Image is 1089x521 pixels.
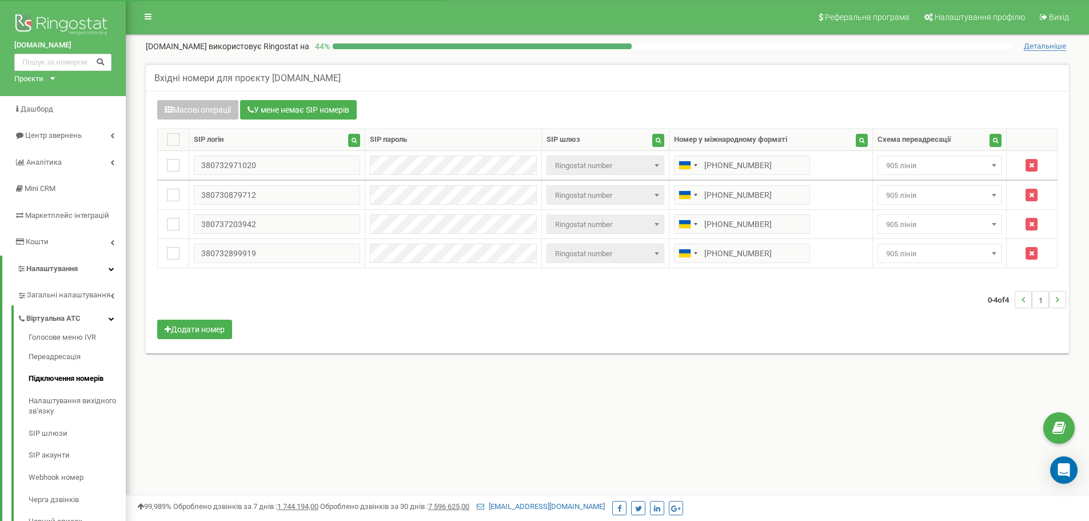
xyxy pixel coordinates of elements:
li: 1 [1032,291,1049,308]
span: Ringostat number [551,158,660,174]
span: Кошти [26,237,49,246]
span: Вихід [1049,13,1069,22]
div: Номер у міжнародному форматі [674,134,787,145]
span: Центр звернень [25,131,82,140]
a: Віртуальна АТС [17,305,126,329]
input: Пошук за номером [14,54,111,71]
span: 905 лінія [881,246,997,262]
input: 050 123 4567 [674,185,810,205]
span: 905 лінія [881,217,997,233]
span: 0-4 4 [988,291,1015,308]
a: Голосове меню IVR [29,332,126,346]
span: Налаштування профілю [935,13,1025,22]
th: SIP пароль [365,129,542,151]
span: Загальні налаштування [27,290,110,301]
a: SIP шлюзи [29,423,126,445]
span: 905 лінія [877,244,1001,263]
div: SIP логін [194,134,224,145]
span: Ringostat number [551,246,660,262]
input: 050 123 4567 [674,244,810,263]
span: Детальніше [1024,42,1066,51]
span: використовує Ringostat на [209,42,309,51]
img: Ringostat logo [14,11,111,40]
div: Схема переадресації [877,134,951,145]
a: SIP акаунти [29,444,126,467]
a: Переадресація [29,346,126,368]
div: Open Intercom Messenger [1050,456,1078,484]
span: 905 лінія [877,214,1001,234]
span: Маркетплейс інтеграцій [25,211,109,220]
u: 1 744 194,00 [277,502,318,511]
span: 905 лінія [881,188,997,204]
a: Налаштування [2,256,126,283]
nav: ... [988,280,1066,320]
a: [EMAIL_ADDRESS][DOMAIN_NAME] [477,502,605,511]
input: 050 123 4567 [674,156,810,175]
span: Ringostat number [551,188,660,204]
span: of [998,295,1005,305]
span: Ringostat number [547,156,664,175]
span: Оброблено дзвінків за 30 днів : [320,502,469,511]
p: [DOMAIN_NAME] [146,41,309,52]
span: 905 лінія [877,156,1001,175]
h5: Вхідні номери для проєкту [DOMAIN_NAME] [154,73,341,83]
a: [DOMAIN_NAME] [14,40,111,51]
div: SIP шлюз [547,134,580,145]
div: Проєкти [14,74,43,85]
a: Загальні налаштування [17,282,126,305]
button: Масові операції [157,100,238,120]
span: Дашборд [21,105,53,113]
span: Віртуальна АТС [26,313,81,324]
div: Telephone country code [675,215,701,233]
span: Налаштування [26,264,78,273]
span: Ringostat number [547,244,664,263]
span: Ringostat number [547,214,664,234]
p: 44 % [309,41,333,52]
a: Налаштування вихідного зв’язку [29,390,126,423]
span: Ringostat number [547,185,664,205]
div: Telephone country code [675,156,701,174]
button: У мене немає SIP номерів [240,100,357,120]
a: Підключення номерів [29,368,126,390]
span: 99,989% [137,502,171,511]
span: Ringostat number [551,217,660,233]
div: Telephone country code [675,244,701,263]
button: Додати номер [157,320,232,339]
a: Webhook номер [29,467,126,489]
span: Аналiтика [26,158,62,166]
span: 905 лінія [877,185,1001,205]
span: 905 лінія [881,158,997,174]
input: 050 123 4567 [674,214,810,234]
span: Mini CRM [25,184,55,193]
u: 7 596 625,00 [428,502,469,511]
span: Оброблено дзвінків за 7 днів : [173,502,318,511]
span: Реферальна програма [825,13,910,22]
div: Telephone country code [675,186,701,204]
a: Черга дзвінків [29,489,126,511]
